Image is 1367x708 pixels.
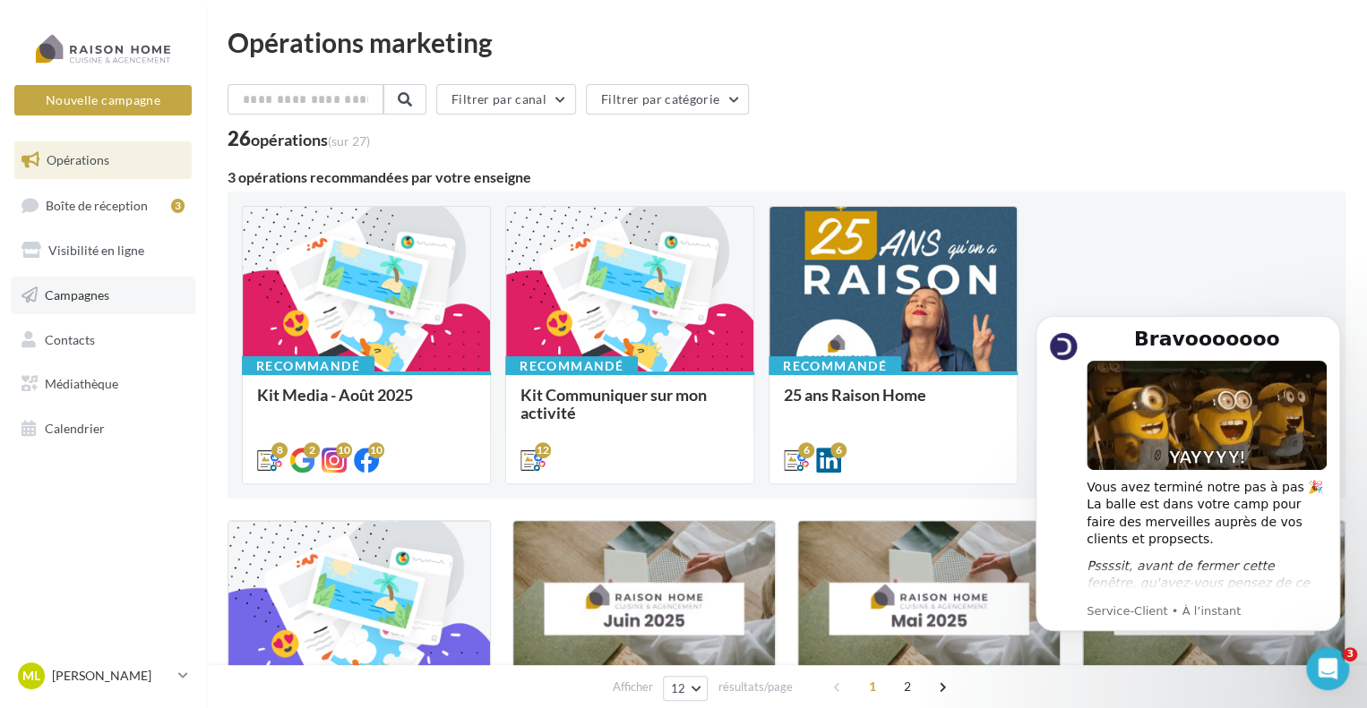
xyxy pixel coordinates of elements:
[46,197,148,212] span: Boîte de réception
[48,243,144,258] span: Visibilité en ligne
[613,678,653,695] span: Afficher
[11,232,195,269] a: Visibilité en ligne
[535,442,551,458] div: 12
[505,356,638,376] div: Recommandé
[11,141,195,179] a: Opérations
[257,385,413,405] span: Kit Media - Août 2025
[830,442,847,458] div: 6
[22,667,40,685] span: ML
[663,676,709,701] button: 12
[11,186,195,225] a: Boîte de réception3
[769,356,901,376] div: Recommandé
[251,132,370,148] div: opérations
[1306,647,1349,690] iframe: Intercom live chat
[45,421,105,436] span: Calendrier
[11,277,195,314] a: Campagnes
[228,129,370,149] div: 26
[228,29,1346,55] div: Opérations marketing
[45,287,109,303] span: Campagnes
[336,442,352,458] div: 10
[242,356,374,376] div: Recommandé
[784,385,926,405] span: 25 ans Raison Home
[45,376,118,391] span: Médiathèque
[11,365,195,403] a: Médiathèque
[11,321,195,359] a: Contacts
[11,410,195,448] a: Calendrier
[1009,289,1367,660] iframe: Intercom notifications message
[798,442,814,458] div: 6
[718,678,792,695] span: résultats/page
[893,672,922,701] span: 2
[228,170,1346,184] div: 3 opérations recommandées par votre enseigne
[14,85,192,115] button: Nouvelle campagne
[436,84,576,115] button: Filtrer par canal
[47,152,109,167] span: Opérations
[1343,647,1357,661] span: 3
[368,442,384,458] div: 10
[858,672,887,701] span: 1
[271,442,288,458] div: 8
[52,667,171,685] p: [PERSON_NAME]
[45,331,95,346] span: Contacts
[671,681,686,695] span: 12
[14,659,192,693] a: ML [PERSON_NAME]
[304,442,320,458] div: 2
[586,84,749,115] button: Filtrer par catégorie
[520,385,707,422] span: Kit Communiquer sur mon activité
[171,199,185,213] div: 3
[328,133,370,149] span: (sur 27)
